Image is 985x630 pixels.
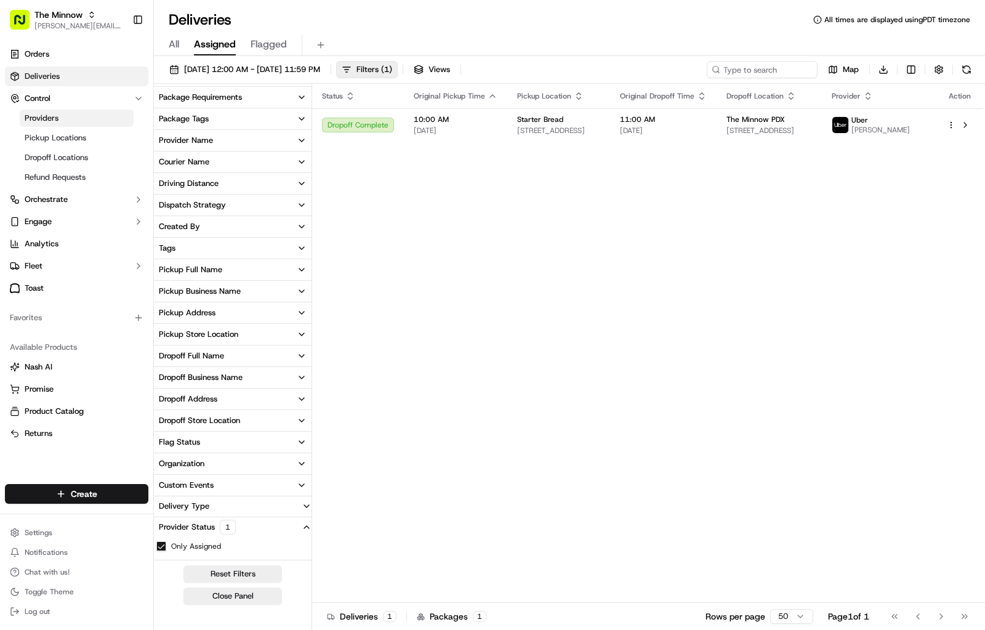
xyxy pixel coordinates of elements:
[10,283,20,293] img: Toast logo
[25,260,42,272] span: Fleet
[159,437,200,448] div: Flag Status
[327,610,396,623] div: Deliveries
[38,191,100,201] span: [PERSON_NAME]
[5,212,148,232] button: Engage
[109,191,134,201] span: [DATE]
[843,64,859,75] span: Map
[414,115,497,124] span: 10:00 AM
[473,611,486,622] div: 1
[154,173,312,194] button: Driving Distance
[12,49,224,69] p: Welcome 👋
[169,37,179,52] span: All
[5,190,148,209] button: Orchestrate
[5,5,127,34] button: The Minnow[PERSON_NAME][EMAIL_ADDRESS][DOMAIN_NAME]
[828,610,869,623] div: Page 1 of 1
[32,79,222,92] input: Got a question? Start typing here...
[154,216,312,237] button: Created By
[25,607,50,616] span: Log out
[159,329,238,340] div: Pickup Store Location
[209,121,224,136] button: Start new chat
[5,278,148,298] a: Toast
[159,178,219,189] div: Driving Distance
[25,384,54,395] span: Promise
[25,93,50,104] span: Control
[5,308,148,328] div: Favorites
[12,118,34,140] img: 1736555255976-a54dd68f-1ca7-489b-9aae-adbdc363a1c4
[154,367,312,388] button: Dropoff Business Name
[414,91,485,101] span: Original Pickup Time
[169,10,231,30] h1: Deliveries
[171,541,221,551] label: Only Assigned
[20,110,134,127] a: Providers
[154,432,312,453] button: Flag Status
[159,394,217,405] div: Dropoff Address
[25,49,49,60] span: Orders
[25,283,44,294] span: Toast
[154,151,312,172] button: Courier Name
[620,91,694,101] span: Original Dropoff Time
[726,115,785,124] span: The Minnow PDX
[159,113,209,124] div: Package Tags
[123,272,149,281] span: Pylon
[25,152,88,163] span: Dropoff Locations
[154,238,312,259] button: Tags
[12,12,37,37] img: Nash
[159,415,240,426] div: Dropoff Store Location
[5,67,148,86] a: Deliveries
[34,9,82,21] button: The Minnow
[159,458,204,469] div: Organization
[408,61,456,78] button: Views
[154,496,312,516] button: Delivery Type
[832,117,848,133] img: uber-new-logo.jpeg
[159,350,224,361] div: Dropoff Full Name
[25,567,70,577] span: Chat with us!
[707,61,818,78] input: Type to search
[336,61,398,78] button: Filters(1)
[154,130,312,151] button: Provider Name
[191,158,224,172] button: See all
[159,135,213,146] div: Provider Name
[154,324,312,345] button: Pickup Store Location
[958,61,975,78] button: Refresh
[26,118,48,140] img: 8016278978528_b943e370aa5ada12b00a_72.png
[154,517,312,537] button: Provider Status1
[5,484,148,504] button: Create
[25,242,94,254] span: Knowledge Base
[428,64,450,75] span: Views
[159,480,214,491] div: Custom Events
[822,61,864,78] button: Map
[832,91,861,101] span: Provider
[159,243,175,254] div: Tags
[417,610,486,623] div: Packages
[25,238,58,249] span: Analytics
[159,221,200,232] div: Created By
[383,611,396,622] div: 1
[5,524,148,541] button: Settings
[10,384,143,395] a: Promise
[620,115,707,124] span: 11:00 AM
[5,424,148,443] button: Returns
[184,64,320,75] span: [DATE] 12:00 AM - [DATE] 11:59 PM
[5,603,148,620] button: Log out
[154,87,312,108] button: Package Requirements
[25,587,74,597] span: Toggle Theme
[154,389,312,410] button: Dropoff Address
[159,264,222,275] div: Pickup Full Name
[5,337,148,357] div: Available Products
[10,428,143,439] a: Returns
[5,89,148,108] button: Control
[706,610,765,623] p: Rows per page
[154,108,312,129] button: Package Tags
[726,91,784,101] span: Dropoff Location
[12,160,82,170] div: Past conversations
[34,21,123,31] button: [PERSON_NAME][EMAIL_ADDRESS][DOMAIN_NAME]
[154,195,312,216] button: Dispatch Strategy
[5,544,148,561] button: Notifications
[25,192,34,201] img: 1736555255976-a54dd68f-1ca7-489b-9aae-adbdc363a1c4
[620,126,707,135] span: [DATE]
[5,357,148,377] button: Nash AI
[55,130,169,140] div: We're available if you need us!
[517,126,600,135] span: [STREET_ADDRESS]
[20,129,134,147] a: Pickup Locations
